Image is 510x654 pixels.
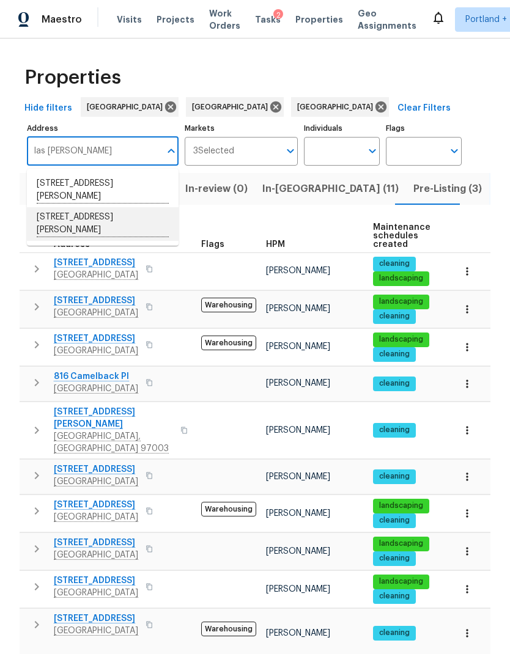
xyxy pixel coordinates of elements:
span: landscaping [374,576,428,587]
span: 3 Selected [193,146,234,156]
span: [PERSON_NAME] [266,629,330,637]
span: Maintenance schedules created [373,223,431,249]
div: [GEOGRAPHIC_DATA] [291,97,389,117]
span: cleaning [374,628,415,638]
label: Individuals [304,125,380,132]
span: In-[GEOGRAPHIC_DATA] (11) [262,180,399,197]
span: Visits [117,13,142,26]
span: landscaping [374,334,428,345]
span: Maestro [42,13,82,26]
span: Warehousing [201,336,256,350]
span: [PERSON_NAME] [266,426,330,435]
span: Warehousing [201,502,256,516]
span: Projects [157,13,194,26]
span: [PERSON_NAME] [266,547,330,556]
span: [PERSON_NAME] [266,585,330,593]
button: Clear Filters [393,97,456,120]
label: Markets [185,125,298,132]
span: Warehousing [201,298,256,312]
span: [PERSON_NAME] [266,379,330,388]
span: Work Orders [209,7,240,32]
label: Address [27,125,179,132]
span: Tasks [255,15,281,24]
span: [PERSON_NAME] [266,304,330,313]
span: [PERSON_NAME] [266,472,330,481]
div: [GEOGRAPHIC_DATA] [186,97,284,117]
span: cleaning [374,378,415,389]
span: cleaning [374,515,415,526]
div: 2 [273,9,283,21]
input: Search ... [27,137,160,166]
span: Pre-Listing (3) [413,180,482,197]
span: cleaning [374,471,415,482]
span: [GEOGRAPHIC_DATA] [297,101,378,113]
span: cleaning [374,349,415,359]
span: Properties [24,72,121,84]
button: Open [364,142,381,160]
span: cleaning [374,425,415,435]
span: [GEOGRAPHIC_DATA] [87,101,168,113]
span: [PERSON_NAME] [266,509,330,518]
button: Open [446,142,463,160]
span: landscaping [374,501,428,511]
label: Flags [386,125,462,132]
span: HPM [266,240,285,249]
button: Hide filters [20,97,77,120]
span: [PERSON_NAME] [266,266,330,275]
span: Clear Filters [397,101,451,116]
span: [GEOGRAPHIC_DATA] [192,101,273,113]
span: cleaning [374,591,415,601]
button: Open [282,142,299,160]
span: In-review (0) [185,180,248,197]
span: Geo Assignments [358,7,416,32]
span: [PERSON_NAME] [266,342,330,351]
span: landscaping [374,296,428,307]
span: landscaping [374,273,428,284]
button: Close [163,142,180,160]
span: Properties [295,13,343,26]
span: cleaning [374,553,415,564]
span: Hide filters [24,101,72,116]
span: Warehousing [201,622,256,636]
span: cleaning [374,311,415,321]
span: Flags [201,240,224,249]
span: landscaping [374,538,428,549]
div: [GEOGRAPHIC_DATA] [81,97,179,117]
span: cleaning [374,259,415,269]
